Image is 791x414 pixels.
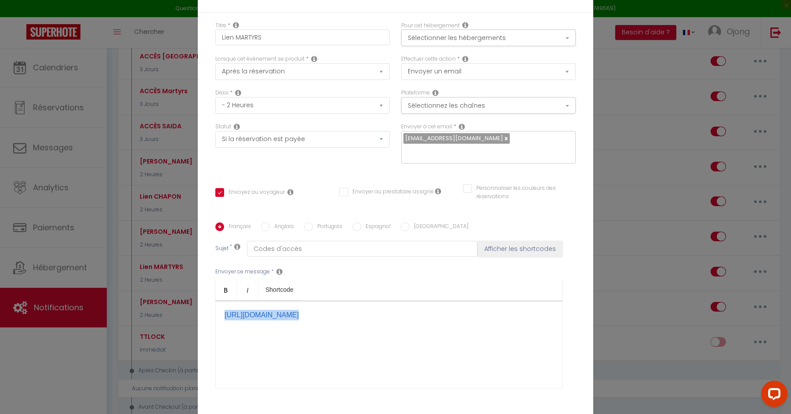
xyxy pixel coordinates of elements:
a: Bold [215,279,237,300]
button: Sélectionner les hébergements [401,29,576,46]
i: Recipient [459,123,465,130]
a: [URL][DOMAIN_NAME] [225,311,299,319]
span: [EMAIL_ADDRESS][DOMAIN_NAME] [405,134,503,142]
label: Sujet [215,244,229,254]
label: Statut [215,123,231,131]
i: Action Time [235,89,241,96]
i: Envoyer au voyageur [287,189,294,196]
iframe: LiveChat chat widget [754,377,791,414]
a: Italic [237,279,258,300]
i: Subject [234,243,240,250]
i: Event Occur [311,55,317,62]
label: Français [224,222,251,232]
i: Action Type [462,55,468,62]
i: Action Channel [432,89,439,96]
i: This Rental [462,22,468,29]
label: Effectuer cette action [401,55,456,63]
i: Title [233,22,239,29]
label: Plateforme [401,89,430,97]
label: Pour cet hébergement [401,22,460,30]
button: Afficher les shortcodes [478,241,562,257]
label: Délai [215,89,229,97]
label: [GEOGRAPHIC_DATA] [410,222,468,232]
label: Envoyer à cet email [401,123,452,131]
a: Shortcode [258,279,301,300]
label: Portugais [313,222,342,232]
label: Espagnol [361,222,391,232]
i: Message [276,268,283,275]
label: Lorsque cet événement se produit [215,55,305,63]
label: Titre [215,22,226,30]
i: Envoyer au prestataire si il est assigné [435,188,441,195]
label: Envoyer ce message [215,268,270,276]
p: ​ [225,310,553,320]
i: Booking status [234,123,240,130]
button: Sélectionnez les chaînes [401,97,576,114]
label: Anglais [270,222,294,232]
